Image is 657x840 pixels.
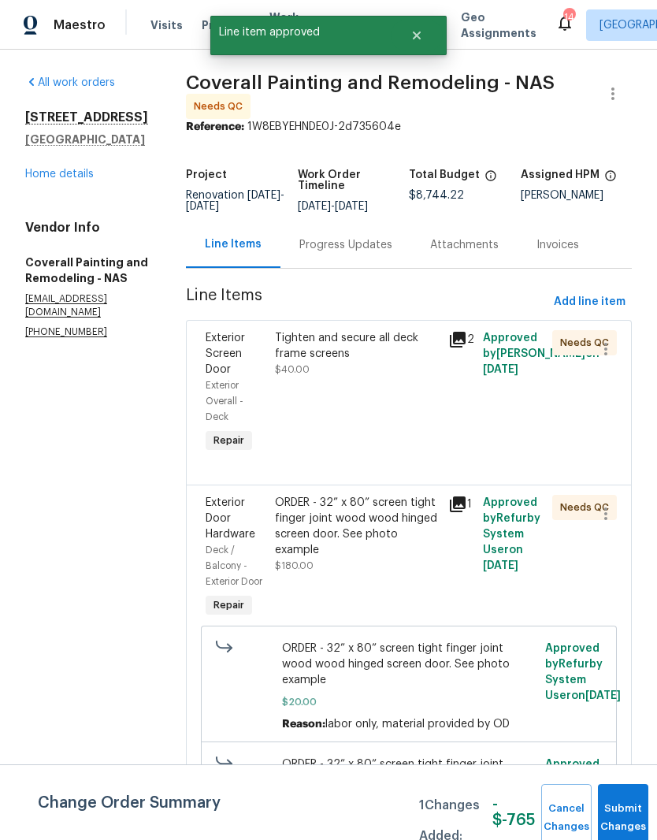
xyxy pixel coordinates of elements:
h5: Project [186,169,227,180]
h5: Assigned HPM [521,169,599,180]
span: - [298,201,368,212]
span: $40.00 [275,365,310,374]
span: The total cost of line items that have been proposed by Opendoor. This sum includes line items th... [484,169,497,190]
span: [DATE] [483,560,518,571]
div: Progress Updates [299,237,392,253]
div: Tighten and secure all deck frame screens [275,330,439,362]
button: Close [391,20,443,51]
div: 1W8EBYEHNDE0J-2d735604e [186,119,632,135]
span: Needs QC [560,500,615,515]
span: Reason: [282,719,325,730]
span: Repair [207,597,251,613]
span: Renovation [186,190,284,212]
div: Line Items [205,236,262,252]
span: Maestro [54,17,106,33]
span: Needs QC [194,98,249,114]
span: [DATE] [335,201,368,212]
div: 1 [448,495,473,514]
span: Projects [202,17,251,33]
span: Cancel Changes [549,800,584,836]
div: 14 [563,9,574,25]
div: Attachments [430,237,499,253]
span: [DATE] [186,201,219,212]
h5: Work Order Timeline [298,169,410,191]
a: All work orders [25,77,115,88]
span: Repair [207,433,251,448]
span: The hpm assigned to this work order. [604,169,617,190]
span: $8,744.22 [409,190,464,201]
span: [DATE] [298,201,331,212]
span: Visits [150,17,183,33]
span: Approved by Refurby System User on [545,759,621,817]
div: 2 [448,330,473,349]
b: Reference: [186,121,244,132]
span: Submit Changes [606,800,640,836]
h5: Coverall Painting and Remodeling - NAS [25,255,148,286]
span: $180.00 [275,561,314,571]
div: [PERSON_NAME] [521,190,633,201]
span: - [186,190,284,212]
h5: Total Budget [409,169,480,180]
span: Add line item [554,292,625,312]
span: $20.00 [282,694,536,710]
div: ORDER - 32” x 80” screen tight finger joint wood wood hinged screen door. See photo example [275,495,439,558]
span: labor only, material provided by OD [325,719,510,730]
span: Line item approved [210,16,391,49]
span: Exterior Screen Door [206,333,245,375]
span: Line Items [186,288,547,317]
button: Add line item [547,288,632,317]
span: Needs QC [560,335,615,351]
span: Approved by [PERSON_NAME] on [483,333,599,375]
span: Deck / Balcony - Exterior Door [206,545,262,586]
span: Exterior Overall - Deck [206,381,243,422]
span: [DATE] [585,690,621,701]
span: Approved by Refurby System User on [545,643,621,701]
span: [DATE] [483,364,518,375]
span: [DATE] [247,190,280,201]
span: Approved by Refurby System User on [483,497,540,571]
span: ORDER - 32” x 80” screen tight finger joint wood wood hinged screen door. See photo example [282,756,536,804]
a: Home details [25,169,94,180]
span: Exterior Door Hardware [206,497,255,540]
span: Geo Assignments [461,9,536,41]
span: Coverall Painting and Remodeling - NAS [186,73,555,92]
div: Invoices [536,237,579,253]
h4: Vendor Info [25,220,148,236]
span: Work Orders [269,9,310,41]
span: ORDER - 32” x 80” screen tight finger joint wood wood hinged screen door. See photo example [282,641,536,688]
